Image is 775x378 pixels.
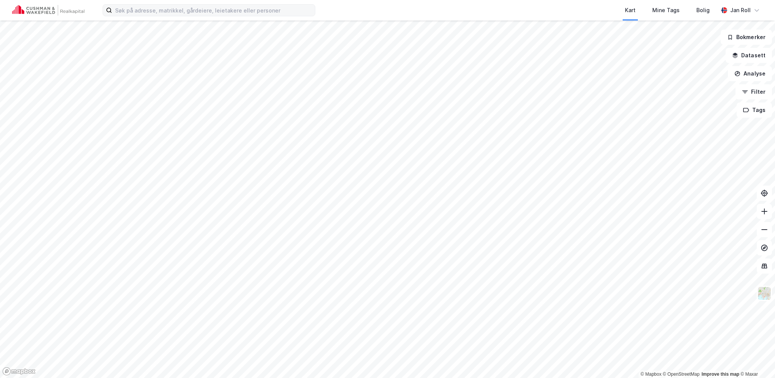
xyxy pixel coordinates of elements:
div: Kontrollprogram for chat [737,342,775,378]
img: cushman-wakefield-realkapital-logo.202ea83816669bd177139c58696a8fa1.svg [12,5,84,16]
div: Jan Roll [730,6,751,15]
iframe: Chat Widget [737,342,775,378]
input: Søk på adresse, matrikkel, gårdeiere, leietakere eller personer [112,5,315,16]
div: Kart [625,6,636,15]
div: Mine Tags [652,6,680,15]
div: Bolig [696,6,710,15]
